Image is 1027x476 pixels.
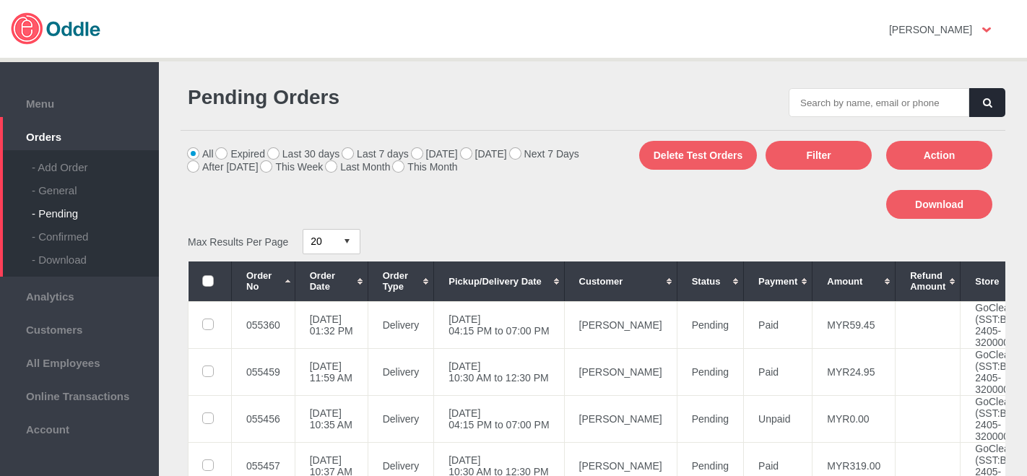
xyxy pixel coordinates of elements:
[564,301,677,348] td: [PERSON_NAME]
[295,301,368,348] td: [DATE] 01:32 PM
[268,148,339,160] label: Last 30 days
[295,348,368,395] td: [DATE] 11:59 AM
[510,148,579,160] label: Next 7 Days
[232,348,295,395] td: 055459
[7,127,152,143] span: Orders
[982,27,991,33] img: user-option-arrow.png
[32,150,159,173] div: - Add Order
[7,420,152,436] span: Account
[188,148,214,160] label: All
[639,141,757,170] button: Delete Test Orders
[295,261,368,301] th: Order Date
[7,353,152,369] span: All Employees
[812,395,896,442] td: MYR0.00
[232,301,295,348] td: 055360
[342,148,409,160] label: Last 7 days
[896,261,961,301] th: Refund Amount
[188,235,288,247] span: Max Results Per Page
[7,94,152,110] span: Menu
[32,173,159,196] div: - General
[216,148,264,160] label: Expired
[812,348,896,395] td: MYR24.95
[434,348,564,395] td: [DATE] 10:30 AM to 12:30 PM
[564,395,677,442] td: [PERSON_NAME]
[368,395,434,442] td: Delivery
[677,261,743,301] th: Status
[744,301,812,348] td: Paid
[461,148,507,160] label: [DATE]
[188,86,586,109] h1: Pending Orders
[766,141,872,170] button: Filter
[434,301,564,348] td: [DATE] 04:15 PM to 07:00 PM
[32,196,159,220] div: - Pending
[889,24,972,35] strong: [PERSON_NAME]
[7,386,152,402] span: Online Transactions
[886,190,992,219] button: Download
[564,261,677,301] th: Customer
[677,301,743,348] td: Pending
[188,161,259,173] label: After [DATE]
[789,88,969,117] input: Search by name, email or phone
[412,148,458,160] label: [DATE]
[368,348,434,395] td: Delivery
[812,301,896,348] td: MYR59.45
[232,395,295,442] td: 055456
[232,261,295,301] th: Order No
[32,243,159,266] div: - Download
[677,395,743,442] td: Pending
[295,395,368,442] td: [DATE] 10:35 AM
[434,395,564,442] td: [DATE] 04:15 PM to 07:00 PM
[744,348,812,395] td: Paid
[564,348,677,395] td: [PERSON_NAME]
[393,161,457,173] label: This Month
[7,320,152,336] span: Customers
[434,261,564,301] th: Pickup/Delivery Date
[326,161,390,173] label: Last Month
[744,395,812,442] td: Unpaid
[368,261,434,301] th: Order Type
[677,348,743,395] td: Pending
[812,261,896,301] th: Amount
[32,220,159,243] div: - Confirmed
[368,301,434,348] td: Delivery
[261,161,323,173] label: This Week
[7,287,152,303] span: Analytics
[744,261,812,301] th: Payment
[886,141,992,170] button: Action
